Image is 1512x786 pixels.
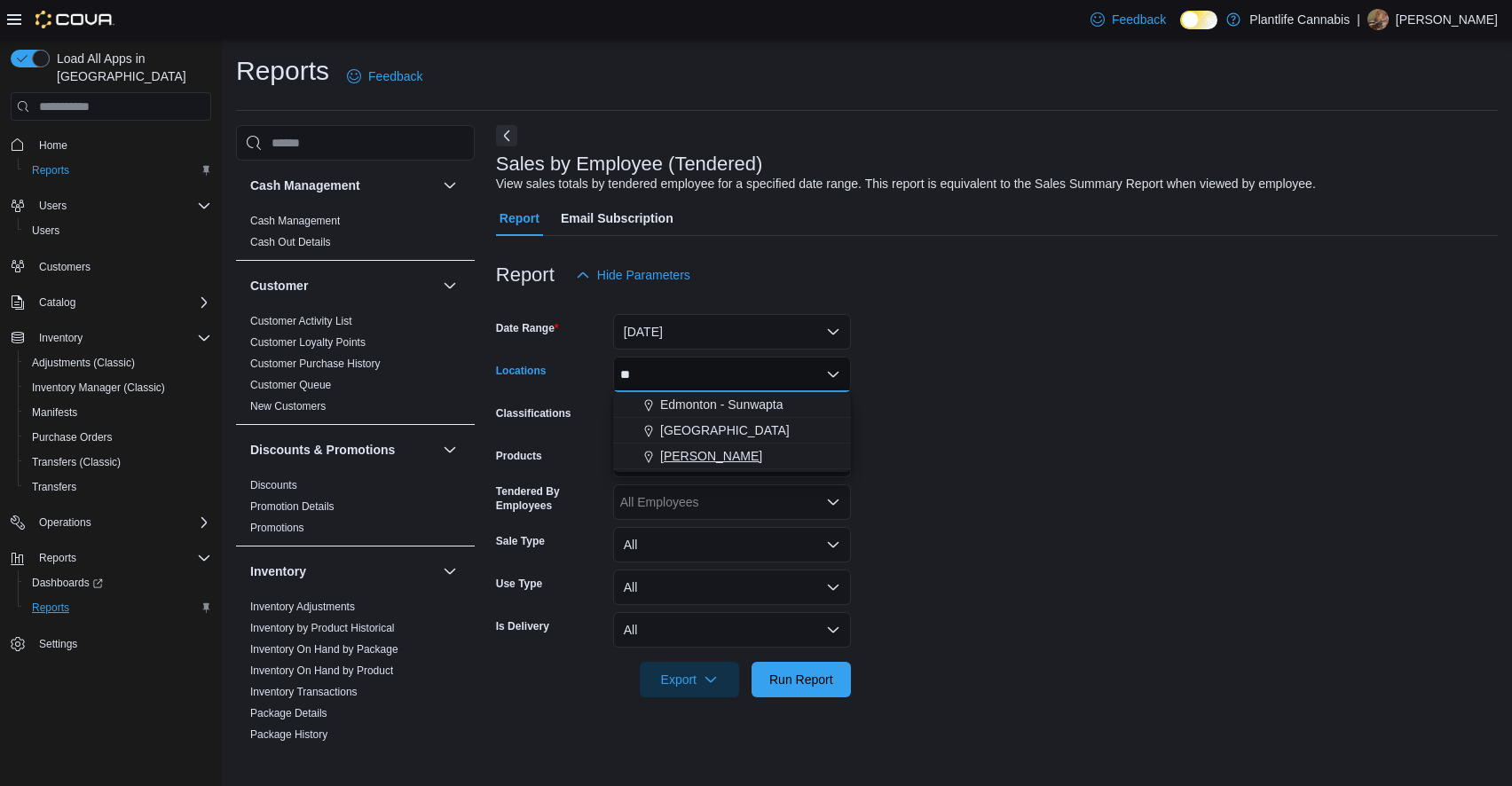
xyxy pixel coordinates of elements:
button: [DATE] [613,314,851,350]
label: Sale Type [496,534,545,548]
a: Feedback [340,59,429,94]
span: Settings [39,637,77,651]
img: Cova [35,11,114,28]
a: Cash Out Details [250,236,331,248]
span: Users [32,195,211,216]
a: Home [32,135,75,156]
a: Package Details [250,707,327,719]
div: Cash Management [236,210,475,260]
span: Settings [32,633,211,655]
span: Inventory On Hand by Product [250,664,393,678]
h3: Discounts & Promotions [250,441,395,459]
div: Customer [236,310,475,424]
span: Export [650,662,728,697]
button: Next [496,125,517,146]
span: Transfers (Classic) [25,452,211,473]
a: Inventory Manager (Classic) [25,377,172,398]
button: Catalog [32,292,83,313]
a: Inventory Transactions [250,686,358,698]
button: Run Report [752,662,851,697]
button: All [613,612,851,648]
span: Users [25,220,211,241]
div: View sales totals by tendered employee for a specified date range. This report is equivalent to t... [496,175,1316,193]
span: Discounts [250,478,297,492]
a: Customer Loyalty Points [250,336,366,349]
a: Promotion Details [250,500,335,513]
span: Transfers (Classic) [32,455,121,469]
button: [GEOGRAPHIC_DATA] [613,418,851,444]
span: Transfers [32,480,76,494]
a: Reports [25,160,76,181]
div: Discounts & Promotions [236,475,475,546]
span: New Customers [250,399,326,413]
button: Operations [4,510,218,535]
a: Customer Activity List [250,315,352,327]
button: Open list of options [826,495,840,509]
button: Adjustments (Classic) [18,350,218,375]
a: Users [25,220,67,241]
h3: Inventory [250,562,306,580]
button: Inventory [32,327,90,349]
button: Purchase Orders [18,425,218,450]
button: Edmonton - Sunwapta [613,392,851,418]
span: Package History [250,727,327,742]
span: Inventory by Product Historical [250,621,395,635]
button: Reports [32,547,83,569]
button: Customer [250,277,436,295]
button: Users [32,195,74,216]
a: Purchase Orders [25,427,120,448]
span: Purchase Orders [32,430,113,444]
span: Reports [32,547,211,569]
span: Inventory Adjustments [250,600,355,614]
span: Hide Parameters [597,266,690,284]
a: Reports [25,597,76,618]
span: Operations [39,515,91,530]
a: Product Expirations [250,750,343,762]
button: Discounts & Promotions [250,441,436,459]
button: Operations [32,512,98,533]
button: Reports [18,595,218,620]
span: Cash Management [250,214,340,228]
h3: Customer [250,277,308,295]
button: Cash Management [250,177,436,194]
span: Catalog [32,292,211,313]
button: Inventory Manager (Classic) [18,375,218,400]
span: Reports [25,597,211,618]
h1: Reports [236,53,329,89]
button: Reports [18,158,218,183]
span: Customer Queue [250,378,331,392]
input: Dark Mode [1180,11,1217,29]
span: Package Details [250,706,327,720]
label: Locations [496,364,547,378]
span: Dark Mode [1180,29,1181,30]
div: Mary Babiuk [1367,9,1389,30]
h3: Sales by Employee (Tendered) [496,153,763,175]
a: Customer Queue [250,379,331,391]
span: Dashboards [25,572,211,593]
a: Settings [32,633,84,655]
span: Inventory Transactions [250,685,358,699]
label: Date Range [496,321,559,335]
button: Close list of options [826,367,840,381]
a: Customer Purchase History [250,358,381,370]
span: Reports [32,601,69,615]
a: Dashboards [18,570,218,595]
p: | [1357,9,1360,30]
span: Report [500,200,539,236]
button: Discounts & Promotions [439,439,461,460]
button: All [613,570,851,605]
span: Product Expirations [250,749,343,763]
span: [PERSON_NAME] [660,447,762,465]
button: Export [640,662,739,697]
a: Adjustments (Classic) [25,352,142,373]
p: [PERSON_NAME] [1396,9,1498,30]
span: Feedback [1112,11,1166,28]
span: Transfers [25,476,211,498]
button: Inventory [4,326,218,350]
button: Manifests [18,400,218,425]
button: Transfers [18,475,218,499]
a: Manifests [25,402,84,423]
button: Hide Parameters [569,257,697,293]
a: Inventory Adjustments [250,601,355,613]
a: New Customers [250,400,326,413]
